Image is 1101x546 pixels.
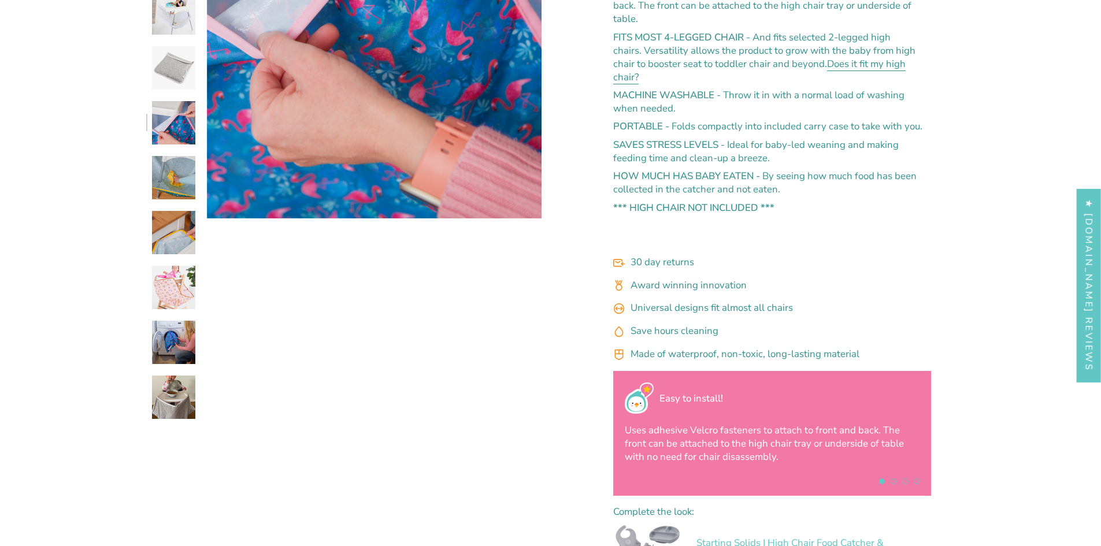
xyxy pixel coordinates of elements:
strong: HOW MUCH HAS BABY EATEN - [613,170,762,183]
button: View slide 1 [879,478,885,484]
p: 30 day returns [631,255,931,269]
p: Made of waterproof, non-toxic, long-lasting material [631,347,931,361]
a: Does it fit my high chair? [613,57,906,87]
strong: FITS MOST 4-LEGGED CHAIR [613,31,746,44]
p: - Throw it in with a normal load of washing when needed. [613,88,931,115]
img: Trusted by thousands of parents - Mumma's Little Helpers - High Chair Food Catcher Splat Mat [625,382,654,414]
p: By seeing how much food has been collected in the catcher and not eaten. [613,170,931,196]
p: Complete the look: [613,505,931,518]
div: Click to open Judge.me floating reviews tab [1077,188,1101,382]
strong: MACHINE WASHABLE [613,88,717,102]
p: Easy to install! [659,392,920,405]
p: Universal designs fit almost all chairs [631,301,931,314]
strong: SAVES STRESS LEVELS [613,138,721,151]
p: Folds compactly into included carry case to take with you. [613,120,931,133]
strong: *** HIGH CHAIR NOT INCLUDED *** [613,201,774,214]
p: Uses adhesive Velcro fasteners to attach to front and back. The front can be attached to the high... [625,424,920,463]
p: - And fits selected 2-legged high chairs. Versatility allows the product to grow with the baby fr... [613,31,931,84]
button: View slide 3 [902,478,908,484]
strong: PORTABLE - [613,120,672,133]
p: Award winning innovation [631,278,931,292]
button: View slide 4 [914,478,920,484]
p: - Ideal for baby-led weaning and making feeding time and clean-up a breeze. [613,138,931,165]
p: Save hours cleaning [631,324,931,337]
button: View slide 2 [891,478,896,484]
